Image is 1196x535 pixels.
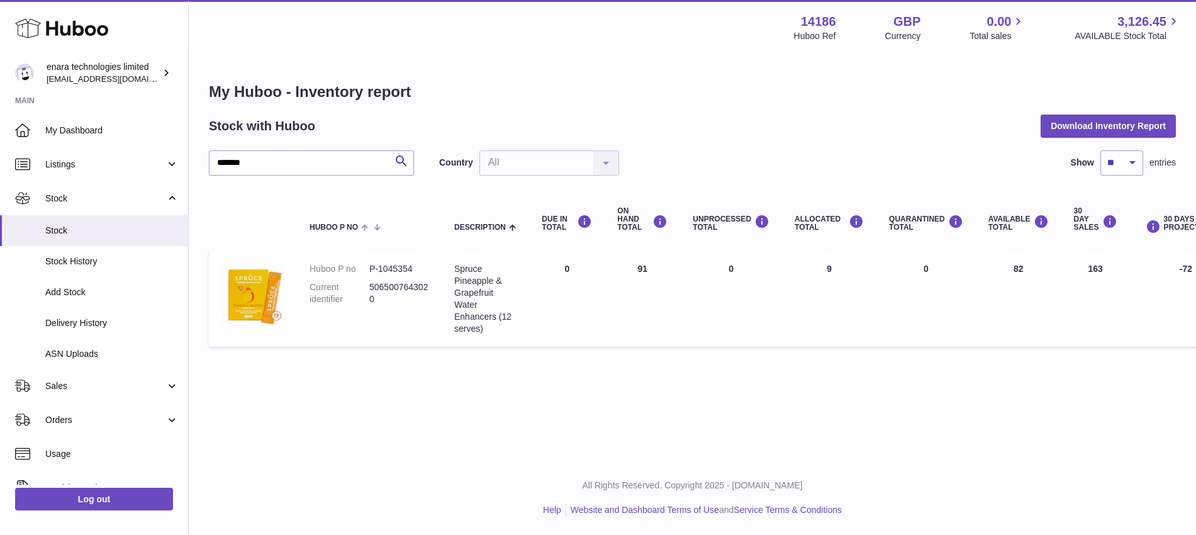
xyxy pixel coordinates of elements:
[310,263,369,275] dt: Huboo P no
[45,286,179,298] span: Add Stock
[1041,115,1176,137] button: Download Inventory Report
[454,223,506,232] span: Description
[734,505,842,515] a: Service Terms & Conditions
[45,348,179,360] span: ASN Uploads
[529,251,605,347] td: 0
[1074,207,1117,232] div: 30 DAY SALES
[454,263,517,334] div: Spruce Pineapple & Grapefruit Water Enhancers (12 serves)
[1075,13,1181,42] a: 3,126.45 AVAILABLE Stock Total
[1117,13,1166,30] span: 3,126.45
[605,251,680,347] td: 91
[566,504,842,516] li: and
[976,251,1061,347] td: 82
[310,281,369,305] dt: Current identifier
[45,193,165,205] span: Stock
[987,13,1012,30] span: 0.00
[795,215,864,232] div: ALLOCATED Total
[924,264,929,274] span: 0
[1149,157,1176,169] span: entries
[970,30,1026,42] span: Total sales
[45,256,179,267] span: Stock History
[45,448,179,460] span: Usage
[885,30,921,42] div: Currency
[199,480,1186,492] p: All Rights Reserved. Copyright 2025 - [DOMAIN_NAME]
[209,118,315,135] h2: Stock with Huboo
[45,482,165,494] span: Invoicing and Payments
[45,225,179,237] span: Stock
[970,13,1026,42] a: 0.00 Total sales
[15,488,173,510] a: Log out
[988,215,1049,232] div: AVAILABLE Total
[794,30,836,42] div: Huboo Ref
[310,223,358,232] span: Huboo P no
[571,505,719,515] a: Website and Dashboard Terms of Use
[801,13,836,30] strong: 14186
[45,159,165,171] span: Listings
[15,64,34,82] img: internalAdmin-14186@internal.huboo.com
[45,125,179,137] span: My Dashboard
[680,251,782,347] td: 0
[47,61,160,85] div: enara technologies limited
[369,263,429,275] dd: P-1045354
[45,380,165,392] span: Sales
[221,263,284,326] img: product image
[617,207,668,232] div: ON HAND Total
[47,74,185,84] span: [EMAIL_ADDRESS][DOMAIN_NAME]
[693,215,769,232] div: UNPROCESSED Total
[45,317,179,329] span: Delivery History
[1075,30,1181,42] span: AVAILABLE Stock Total
[893,13,920,30] strong: GBP
[45,414,165,426] span: Orders
[543,505,561,515] a: Help
[1061,251,1130,347] td: 163
[209,82,1176,102] h1: My Huboo - Inventory report
[542,215,592,232] div: DUE IN TOTAL
[1071,157,1094,169] label: Show
[889,215,963,232] div: QUARANTINED Total
[439,157,473,169] label: Country
[782,251,876,347] td: 9
[369,281,429,305] dd: 5065007643020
